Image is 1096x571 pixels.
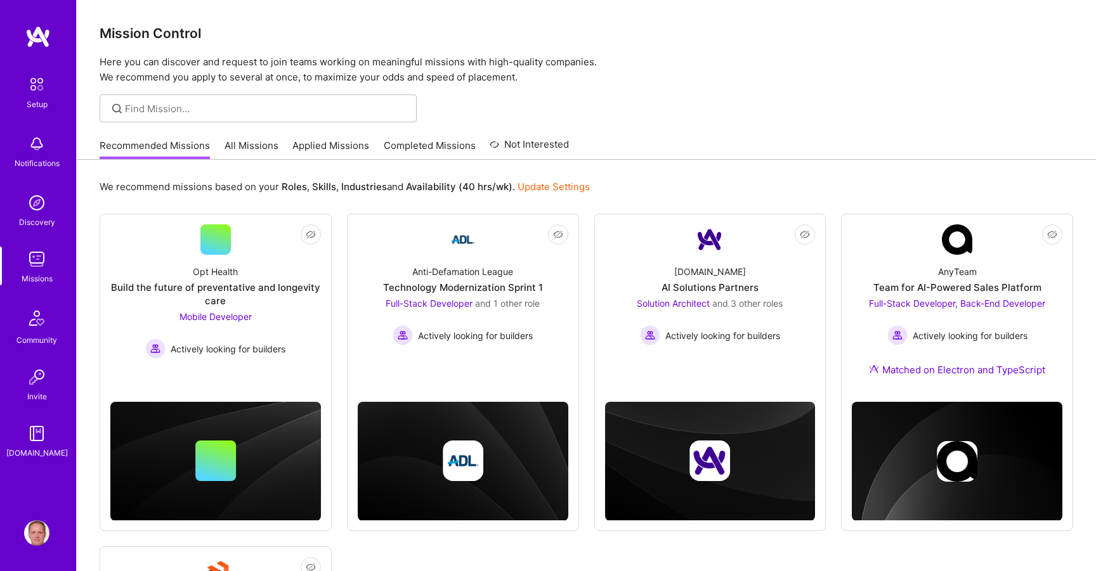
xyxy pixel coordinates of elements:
[19,215,55,229] div: Discovery
[145,338,166,359] img: Actively looking for builders
[852,224,1062,392] a: Company LogoAnyTeamTeam for AI-Powered Sales PlatformFull-Stack Developer, Back-End Developer Act...
[869,298,1045,309] span: Full-Stack Developer, Back-End Developer
[490,137,569,160] a: Not Interested
[358,224,568,367] a: Company LogoAnti-Defamation LeagueTechnology Modernization Sprint 1Full-Stack Developer and 1 oth...
[418,329,533,342] span: Actively looking for builders
[24,131,49,157] img: bell
[225,139,278,160] a: All Missions
[312,181,336,193] b: Skills
[852,402,1062,521] img: cover
[341,181,387,193] b: Industries
[110,101,124,116] i: icon SearchGrey
[942,224,972,255] img: Company Logo
[125,102,407,115] input: Find Mission...
[27,390,47,403] div: Invite
[15,157,60,170] div: Notifications
[292,139,369,160] a: Applied Missions
[937,441,977,482] img: Company logo
[24,520,49,546] img: User Avatar
[393,325,413,345] img: Actively looking for builders
[869,363,1045,376] div: Matched on Electron and TypeScript
[800,229,810,240] i: icon EyeClosed
[384,139,476,160] a: Completed Missions
[475,298,540,309] span: and 1 other role
[22,272,53,285] div: Missions
[448,224,478,255] img: Company Logo
[110,224,321,367] a: Opt HealthBuild the future of preventative and longevity careMobile Developer Actively looking fo...
[358,402,568,521] img: cover
[887,325,908,345] img: Actively looking for builders
[100,25,1073,41] h3: Mission Control
[23,71,50,98] img: setup
[412,265,513,278] div: Anti-Defamation League
[662,281,759,294] div: AI Solutions Partners
[282,181,307,193] b: Roles
[110,281,321,307] div: Build the future of preventative and longevity care
[674,265,746,278] div: [DOMAIN_NAME]
[443,440,483,481] img: Company logo
[110,402,321,521] img: cover
[179,311,252,322] span: Mobile Developer
[938,265,977,278] div: AnyTeam
[913,329,1027,342] span: Actively looking for builders
[24,247,49,272] img: teamwork
[6,446,68,459] div: [DOMAIN_NAME]
[873,281,1041,294] div: Team for AI-Powered Sales Platform
[712,298,783,309] span: and 3 other roles
[518,181,590,193] a: Update Settings
[100,139,210,160] a: Recommended Missions
[100,180,590,193] p: We recommend missions based on your , , and .
[695,224,725,255] img: Company Logo
[386,298,473,309] span: Full-Stack Developer
[100,55,1073,85] p: Here you can discover and request to join teams working on meaningful missions with high-quality ...
[16,333,57,347] div: Community
[553,229,563,240] i: icon EyeClosed
[406,181,512,193] b: Availability (40 hrs/wk)
[689,440,730,481] img: Company logo
[21,520,53,546] a: User Avatar
[605,224,816,367] a: Company Logo[DOMAIN_NAME]AI Solutions PartnersSolution Architect and 3 other rolesActively lookin...
[25,25,51,48] img: logo
[640,325,660,345] img: Actively looking for builders
[1047,229,1057,240] i: icon EyeClosed
[383,281,543,294] div: Technology Modernization Sprint 1
[171,342,285,356] span: Actively looking for builders
[24,364,49,390] img: Invite
[665,329,780,342] span: Actively looking for builders
[605,402,816,521] img: cover
[24,190,49,215] img: discovery
[27,98,48,111] div: Setup
[24,421,49,446] img: guide book
[193,265,238,278] div: Opt Health
[869,364,879,374] img: Ateam Purple Icon
[637,298,710,309] span: Solution Architect
[306,229,316,240] i: icon EyeClosed
[22,303,52,333] img: Community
